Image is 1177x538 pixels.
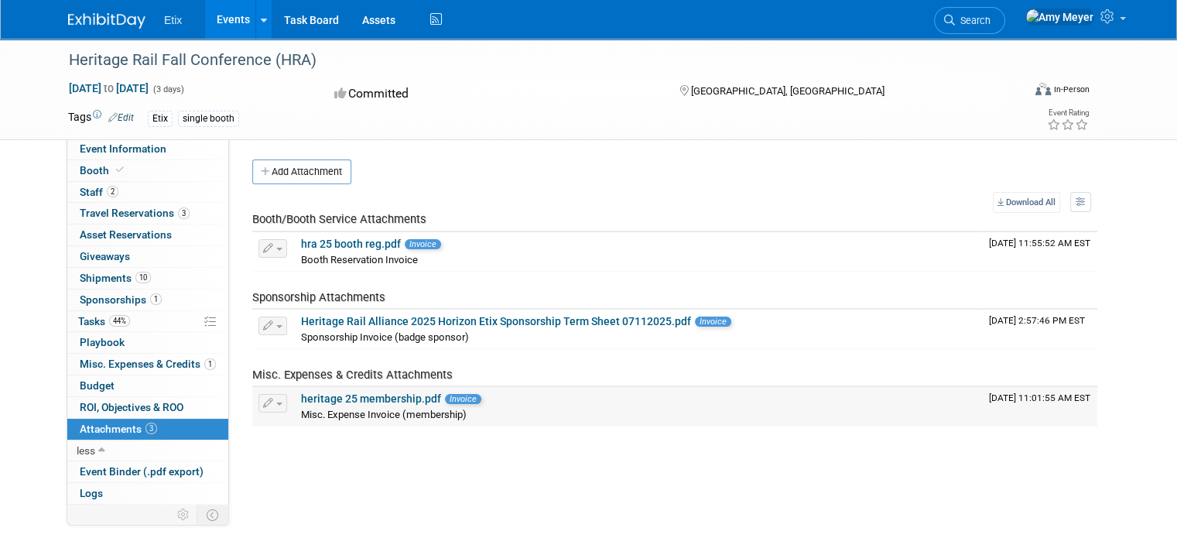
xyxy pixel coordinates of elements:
[983,232,1097,271] td: Upload Timestamp
[67,268,228,289] a: Shipments10
[691,85,884,97] span: [GEOGRAPHIC_DATA], [GEOGRAPHIC_DATA]
[301,238,401,250] a: hra 25 booth reg.pdf
[301,315,691,327] a: Heritage Rail Alliance 2025 Horizon Etix Sponsorship Term Sheet 07112025.pdf
[135,272,151,283] span: 10
[80,465,204,478] span: Event Binder (.pdf export)
[445,394,481,404] span: Invoice
[301,331,469,343] span: Sponsorship Invoice (badge sponsor)
[80,142,166,155] span: Event Information
[204,358,216,370] span: 1
[80,401,183,413] span: ROI, Objectives & ROO
[301,392,441,405] a: heritage 25 membership.pdf
[252,212,426,226] span: Booth/Booth Service Attachments
[80,228,172,241] span: Asset Reservations
[101,82,116,94] span: to
[67,290,228,310] a: Sponsorships1
[152,84,184,94] span: (3 days)
[989,238,1090,248] span: Upload Timestamp
[252,368,453,382] span: Misc. Expenses & Credits Attachments
[695,317,731,327] span: Invoice
[1053,84,1090,95] div: In-Person
[150,293,162,305] span: 1
[164,14,182,26] span: Etix
[934,7,1005,34] a: Search
[148,111,173,127] div: Etix
[67,182,228,203] a: Staff2
[67,461,228,482] a: Event Binder (.pdf export)
[989,392,1090,403] span: Upload Timestamp
[252,290,385,304] span: Sponsorship Attachments
[67,397,228,418] a: ROI, Objectives & ROO
[178,207,190,219] span: 3
[80,186,118,198] span: Staff
[68,81,149,95] span: [DATE] [DATE]
[993,192,1060,213] a: Download All
[1035,83,1051,95] img: Format-Inperson.png
[67,203,228,224] a: Travel Reservations3
[67,311,228,332] a: Tasks44%
[67,139,228,159] a: Event Information
[68,13,145,29] img: ExhibitDay
[108,112,134,123] a: Edit
[67,160,228,181] a: Booth
[80,164,127,176] span: Booth
[67,483,228,504] a: Logs
[330,81,655,108] div: Committed
[107,186,118,197] span: 2
[301,409,467,420] span: Misc. Expense Invoice (membership)
[78,315,130,327] span: Tasks
[67,332,228,353] a: Playbook
[80,207,190,219] span: Travel Reservations
[989,315,1085,326] span: Upload Timestamp
[405,239,441,249] span: Invoice
[80,336,125,348] span: Playbook
[983,310,1097,348] td: Upload Timestamp
[67,354,228,375] a: Misc. Expenses & Credits1
[1047,109,1089,117] div: Event Rating
[955,15,991,26] span: Search
[77,444,95,457] span: less
[109,315,130,327] span: 44%
[197,505,229,525] td: Toggle Event Tabs
[939,81,1090,104] div: Event Format
[301,254,418,266] span: Booth Reservation Invoice
[63,46,1003,74] div: Heritage Rail Fall Conference (HRA)
[80,250,130,262] span: Giveaways
[145,423,157,434] span: 3
[80,487,103,499] span: Logs
[252,159,351,184] button: Add Attachment
[116,166,124,174] i: Booth reservation complete
[983,387,1097,426] td: Upload Timestamp
[80,272,151,284] span: Shipments
[68,109,134,127] td: Tags
[80,423,157,435] span: Attachments
[80,358,216,370] span: Misc. Expenses & Credits
[80,293,162,306] span: Sponsorships
[67,224,228,245] a: Asset Reservations
[178,111,239,127] div: single booth
[1025,9,1094,26] img: Amy Meyer
[67,419,228,440] a: Attachments3
[67,375,228,396] a: Budget
[170,505,197,525] td: Personalize Event Tab Strip
[67,440,228,461] a: less
[67,246,228,267] a: Giveaways
[80,379,115,392] span: Budget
